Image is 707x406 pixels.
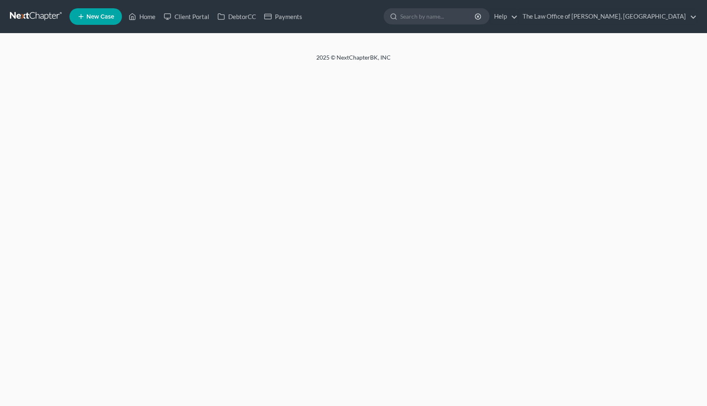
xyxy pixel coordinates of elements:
[490,9,518,24] a: Help
[124,9,160,24] a: Home
[518,9,697,24] a: The Law Office of [PERSON_NAME], [GEOGRAPHIC_DATA]
[118,53,589,68] div: 2025 © NextChapterBK, INC
[260,9,306,24] a: Payments
[400,9,476,24] input: Search by name...
[160,9,213,24] a: Client Portal
[86,14,114,20] span: New Case
[213,9,260,24] a: DebtorCC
